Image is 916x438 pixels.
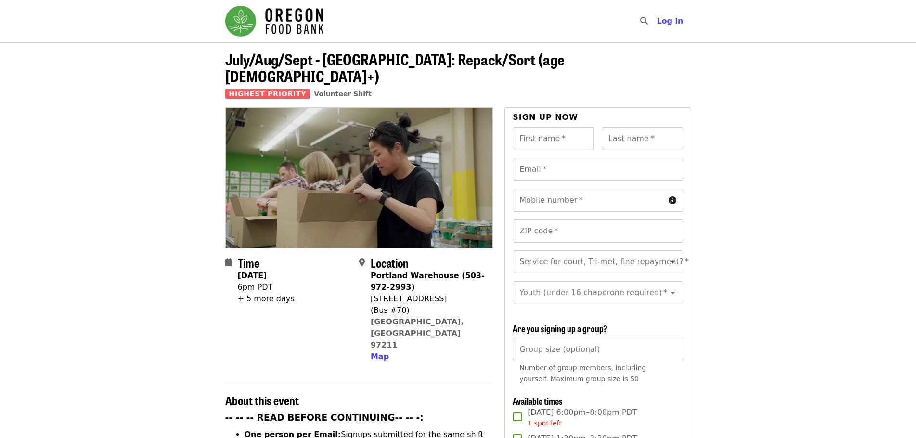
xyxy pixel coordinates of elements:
[226,108,493,247] img: July/Aug/Sept - Portland: Repack/Sort (age 8+) organized by Oregon Food Bank
[513,113,578,122] span: Sign up now
[238,271,267,280] strong: [DATE]
[666,286,680,299] button: Open
[657,16,683,26] span: Log in
[649,12,691,31] button: Log in
[225,412,424,423] strong: -- -- -- READ BEFORE CONTINUING-- -- -:
[225,392,299,409] span: About this event
[666,255,680,269] button: Open
[371,351,389,362] button: Map
[371,271,485,292] strong: Portland Warehouse (503-972-2993)
[528,419,562,427] span: 1 spot left
[513,158,683,181] input: Email
[640,16,648,26] i: search icon
[513,127,594,150] input: First name
[371,352,389,361] span: Map
[371,293,485,305] div: [STREET_ADDRESS]
[238,282,295,293] div: 6pm PDT
[359,258,365,267] i: map-marker-alt icon
[513,395,563,407] span: Available times
[225,89,310,99] span: Highest Priority
[371,254,409,271] span: Location
[371,305,485,316] div: (Bus #70)
[602,127,683,150] input: Last name
[513,189,664,212] input: Mobile number
[528,407,637,428] span: [DATE] 6:00pm–8:00pm PDT
[314,90,372,98] a: Volunteer Shift
[513,322,607,335] span: Are you signing up a group?
[654,10,661,33] input: Search
[238,254,259,271] span: Time
[225,48,565,87] span: July/Aug/Sept - [GEOGRAPHIC_DATA]: Repack/Sort (age [DEMOGRAPHIC_DATA]+)
[371,317,464,349] a: [GEOGRAPHIC_DATA], [GEOGRAPHIC_DATA] 97211
[519,364,646,383] span: Number of group members, including yourself. Maximum group size is 50
[225,6,323,37] img: Oregon Food Bank - Home
[238,293,295,305] div: + 5 more days
[225,258,232,267] i: calendar icon
[669,196,676,205] i: circle-info icon
[513,338,683,361] input: [object Object]
[513,219,683,243] input: ZIP code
